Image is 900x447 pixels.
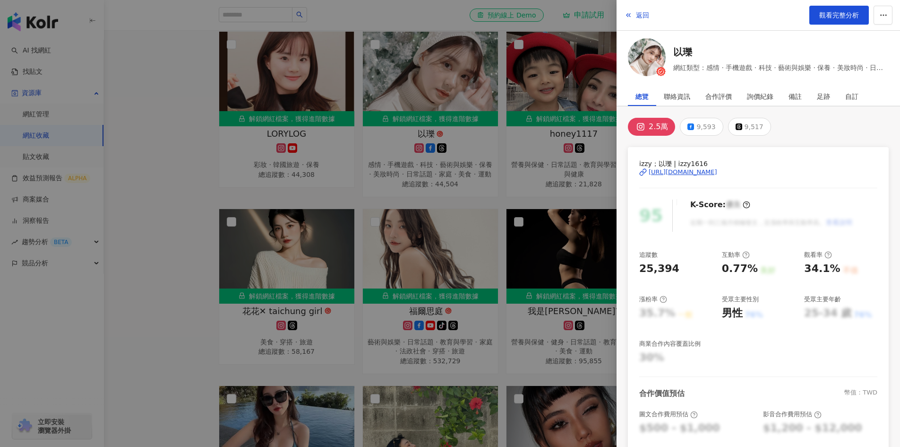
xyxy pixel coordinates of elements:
[680,118,723,136] button: 9,593
[819,11,859,19] span: 觀看完整分析
[649,120,668,133] div: 2.5萬
[639,295,667,304] div: 漲粉率
[673,45,889,59] a: 以瓅
[624,6,650,25] button: 返回
[673,62,889,73] span: 網紅類型：感情 · 手機遊戲 · 科技 · 藝術與娛樂 · 保養 · 美妝時尚 · 日常話題 · 家庭 · 美食 · 運動
[789,87,802,106] div: 備註
[628,118,675,136] button: 2.5萬
[722,295,759,304] div: 受眾主要性別
[639,388,685,399] div: 合作價值預估
[845,87,858,106] div: 自訂
[804,295,841,304] div: 受眾主要年齡
[649,168,717,176] div: [URL][DOMAIN_NAME]
[722,262,758,276] div: 0.77%
[664,87,690,106] div: 聯絡資訊
[639,158,877,169] span: izzy；以瓅 | izzy1616
[639,262,679,276] div: 25,394
[639,251,658,259] div: 追蹤數
[722,306,743,321] div: 男性
[804,262,840,276] div: 34.1%
[728,118,771,136] button: 9,517
[635,87,649,106] div: 總覽
[817,87,830,106] div: 足跡
[628,38,666,79] a: KOL Avatar
[705,87,732,106] div: 合作評價
[636,11,649,19] span: 返回
[639,168,877,176] a: [URL][DOMAIN_NAME]
[745,120,763,133] div: 9,517
[809,6,869,25] a: 觀看完整分析
[639,340,701,348] div: 商業合作內容覆蓋比例
[804,251,832,259] div: 觀看率
[747,87,773,106] div: 詢價紀錄
[763,410,822,419] div: 影音合作費用預估
[628,38,666,76] img: KOL Avatar
[844,388,877,399] div: 幣值：TWD
[696,120,715,133] div: 9,593
[722,251,750,259] div: 互動率
[690,200,750,210] div: K-Score :
[639,410,698,419] div: 圖文合作費用預估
